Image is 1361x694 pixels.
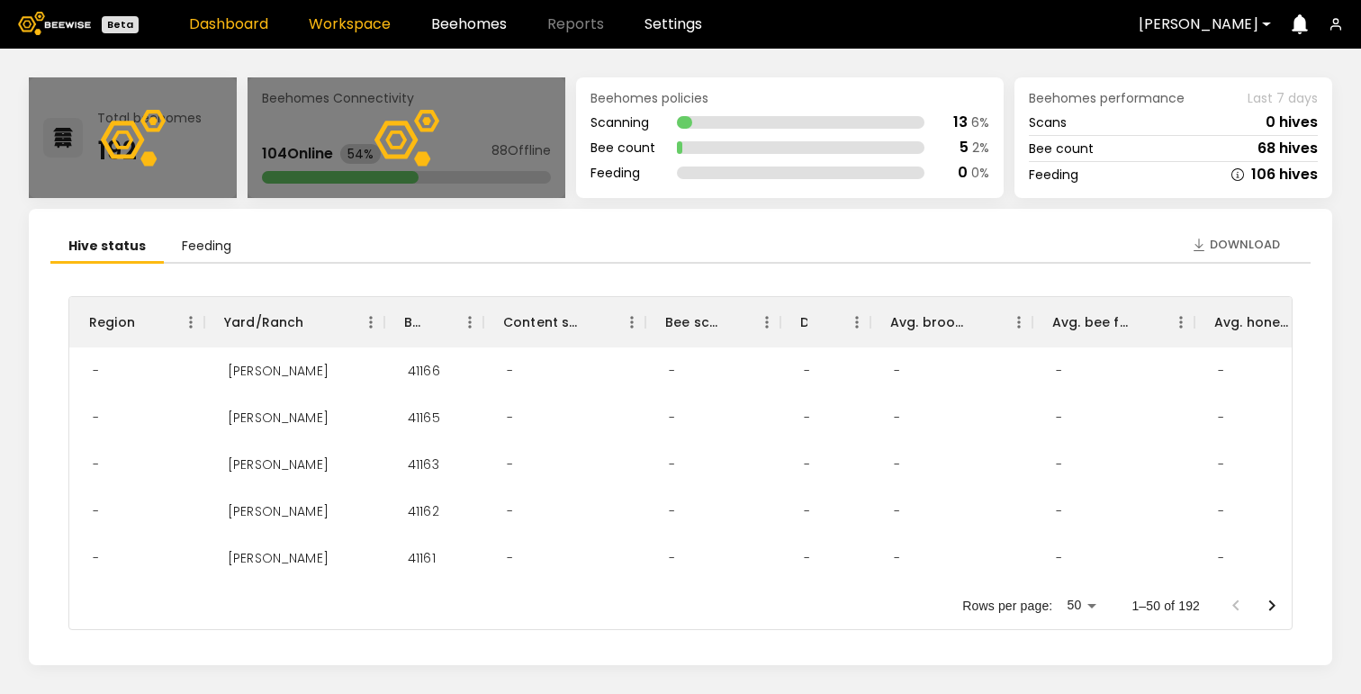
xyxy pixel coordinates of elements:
[1210,236,1280,254] span: Download
[213,488,343,535] div: Thomsen
[654,347,690,394] div: -
[1029,168,1078,181] div: Feeding
[654,535,690,581] div: -
[189,17,268,32] a: Dashboard
[969,310,995,335] button: Sort
[1266,115,1318,130] div: 0 hives
[1059,592,1103,618] div: 50
[483,297,645,347] div: Content scan hives
[800,297,807,347] div: Dead hives
[309,17,391,32] a: Workspace
[547,17,604,32] span: Reports
[958,166,968,180] div: 0
[213,441,343,488] div: Thomsen
[78,347,113,394] div: -
[18,12,91,35] img: Beewise logo
[1005,309,1032,336] button: Menu
[807,310,833,335] button: Sort
[78,488,113,535] div: -
[1041,347,1077,394] div: -
[1041,535,1077,581] div: -
[213,581,343,628] div: Thomsen
[753,309,780,336] button: Menu
[224,297,304,347] div: Yard/Ranch
[843,309,870,336] button: Menu
[384,297,483,347] div: BH ID
[420,310,446,335] button: Sort
[1251,167,1318,182] div: 106 hives
[879,347,915,394] div: -
[645,297,780,347] div: Bee scan hives
[879,394,915,441] div: -
[69,297,204,347] div: Region
[1257,141,1318,156] div: 68 hives
[213,535,343,581] div: Thomsen
[971,167,989,179] div: 0 %
[590,116,655,129] div: Scanning
[789,488,825,535] div: -
[789,535,825,581] div: -
[1203,394,1239,441] div: -
[1248,92,1318,104] span: Last 7 days
[960,140,969,155] div: 5
[644,17,702,32] a: Settings
[717,310,743,335] button: Sort
[870,297,1032,347] div: Avg. brood frames
[78,535,113,581] div: -
[393,441,454,488] div: 41163
[177,309,204,336] button: Menu
[393,535,450,581] div: 41161
[1203,488,1239,535] div: -
[962,597,1052,615] p: Rows per page:
[357,309,384,336] button: Menu
[879,488,915,535] div: -
[89,297,135,347] div: Region
[789,441,825,488] div: -
[78,394,113,441] div: -
[102,16,139,33] div: Beta
[213,394,343,441] div: Thomsen
[1203,347,1239,394] div: -
[431,17,507,32] a: Beehomes
[1041,488,1077,535] div: -
[953,115,968,130] div: 13
[492,394,527,441] div: -
[404,297,420,347] div: BH ID
[1203,535,1239,581] div: -
[1032,297,1194,347] div: Avg. bee frames
[1052,297,1131,347] div: Avg. bee frames
[456,309,483,336] button: Menu
[780,297,870,347] div: Dead hives
[789,347,825,394] div: -
[789,581,825,628] div: -
[1203,441,1239,488] div: -
[1131,597,1200,615] p: 1–50 of 192
[971,116,989,129] div: 6 %
[50,230,164,264] li: Hive status
[78,581,113,628] div: -
[135,310,160,335] button: Sort
[492,488,527,535] div: -
[503,297,582,347] div: Content scan hives
[492,347,527,394] div: -
[1183,230,1289,259] button: Download
[654,581,690,628] div: -
[1029,142,1094,155] div: Bee count
[890,297,969,347] div: Avg. brood frames
[654,488,690,535] div: -
[164,230,249,264] li: Feeding
[1029,116,1067,129] div: Scans
[1041,441,1077,488] div: -
[492,535,527,581] div: -
[204,297,384,347] div: Yard/Ranch
[393,581,455,628] div: 41160
[304,310,329,335] button: Sort
[972,141,989,154] div: 2 %
[393,488,454,535] div: 41162
[1167,309,1194,336] button: Menu
[1131,310,1157,335] button: Sort
[1029,92,1185,104] span: Beehomes performance
[492,441,527,488] div: -
[582,310,608,335] button: Sort
[492,581,527,628] div: -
